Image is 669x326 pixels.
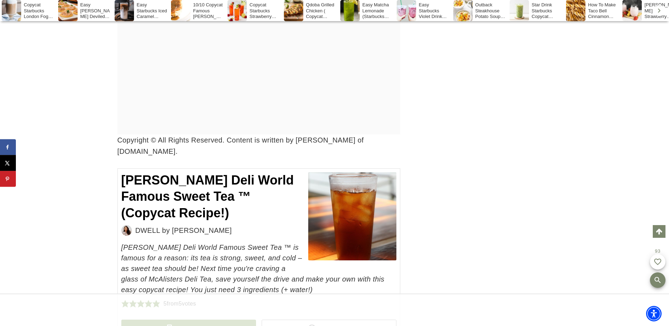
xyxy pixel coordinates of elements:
[646,306,662,321] div: Accessibility Menu
[121,243,291,251] em: [PERSON_NAME] Deli World Famous Sweet Tea ™
[121,173,294,221] span: [PERSON_NAME] Deli World Famous Sweet Tea ™ (Copycat Recipe!)
[121,243,384,294] em: is famous for a reason: its tea is strong, sweet, and cold – as sweet tea should be! Next time yo...
[135,225,232,236] span: DWELL by [PERSON_NAME]
[653,225,665,238] a: Scroll to top
[206,294,463,326] iframe: Advertisement
[308,172,396,260] img: iced sweet tea from mcalisters deli tea
[117,134,400,157] p: Copyright © All Rights Reserved. Content is written by [PERSON_NAME] of [DOMAIN_NAME].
